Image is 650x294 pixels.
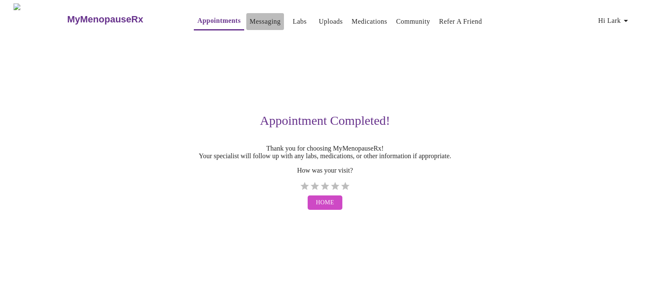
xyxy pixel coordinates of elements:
button: Labs [286,13,313,30]
p: Thank you for choosing MyMenopauseRx! Your specialist will follow up with any labs, medications, ... [64,145,586,160]
button: Hi Lark [595,12,634,29]
span: Home [316,198,334,208]
h3: MyMenopauseRx [67,14,143,25]
a: Appointments [197,15,240,27]
button: Uploads [315,13,346,30]
a: Community [396,16,430,27]
button: Medications [348,13,391,30]
a: Uploads [319,16,343,27]
a: Medications [352,16,387,27]
a: Refer a Friend [439,16,482,27]
button: Messaging [246,13,284,30]
a: MyMenopauseRx [66,5,177,34]
span: Hi Lark [598,15,631,27]
img: MyMenopauseRx Logo [14,3,66,35]
h3: Appointment Completed! [64,113,586,128]
a: Messaging [250,16,281,27]
button: Community [393,13,434,30]
p: How was your visit? [64,167,586,174]
a: Home [306,191,345,214]
button: Refer a Friend [436,13,486,30]
button: Home [308,195,343,210]
a: Labs [293,16,307,27]
button: Appointments [194,12,244,30]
